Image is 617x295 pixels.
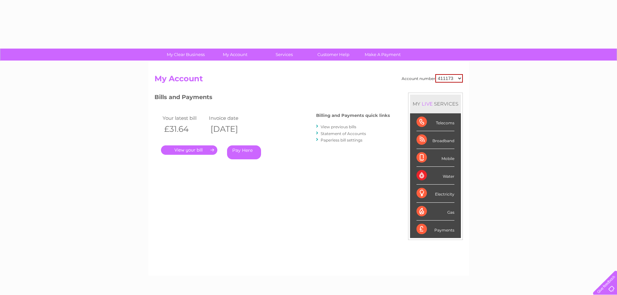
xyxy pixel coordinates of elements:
a: Pay Here [227,145,261,159]
div: Gas [417,203,454,221]
a: My Account [208,49,262,61]
td: Your latest bill [161,114,208,122]
td: Invoice date [207,114,254,122]
div: Telecoms [417,113,454,131]
div: Broadband [417,131,454,149]
a: . [161,145,217,155]
div: MY SERVICES [410,95,461,113]
th: £31.64 [161,122,208,136]
div: Mobile [417,149,454,167]
a: Paperless bill settings [321,138,362,142]
a: Customer Help [307,49,360,61]
a: My Clear Business [159,49,212,61]
h2: My Account [154,74,463,86]
a: Statement of Accounts [321,131,366,136]
div: Water [417,167,454,185]
div: Payments [417,221,454,238]
div: Account number [402,74,463,83]
a: Services [257,49,311,61]
a: View previous bills [321,124,356,129]
th: [DATE] [207,122,254,136]
div: LIVE [420,101,434,107]
div: Electricity [417,185,454,202]
a: Make A Payment [356,49,409,61]
h4: Billing and Payments quick links [316,113,390,118]
h3: Bills and Payments [154,93,390,104]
